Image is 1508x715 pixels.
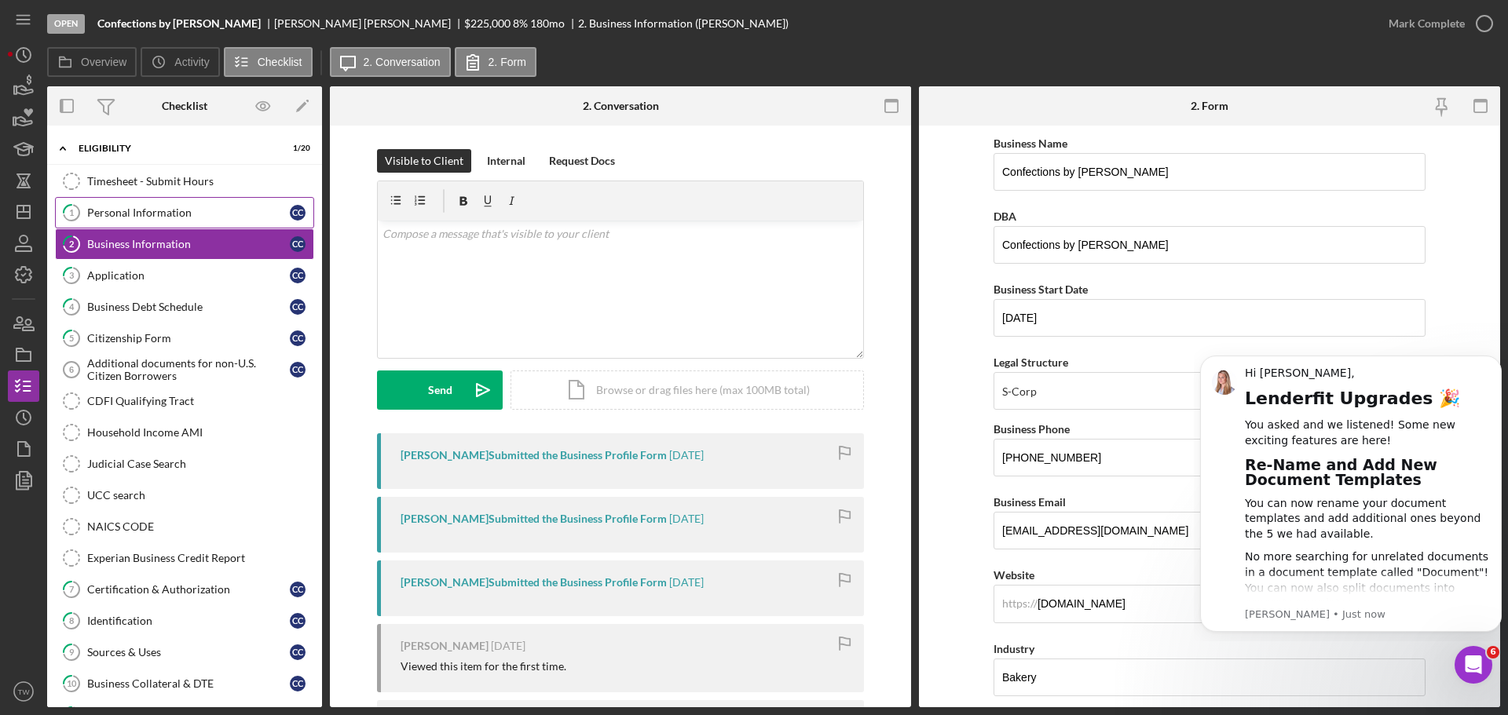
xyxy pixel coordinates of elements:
label: 2. Conversation [364,56,441,68]
a: 4Business Debt ScheduleCC [55,291,314,323]
div: Internal [487,149,525,173]
tspan: 4 [69,301,75,312]
a: 2Business InformationCC [55,228,314,260]
div: C C [290,268,306,283]
tspan: 6 [69,365,74,374]
a: Judicial Case Search [55,448,314,480]
div: [PERSON_NAME] Submitted the Business Profile Form [401,449,667,461]
div: Viewed this item for the first time. [401,660,566,673]
label: Business Email [994,495,1066,509]
a: 8IdentificationCC [55,605,314,637]
div: Send [428,370,452,410]
button: Request Docs [541,149,623,173]
div: Judicial Case Search [87,458,313,470]
label: Industry [994,642,1034,655]
label: Website [994,568,1034,582]
div: Checklist [162,100,207,112]
div: S-Corp [1002,385,1037,398]
tspan: 5 [69,333,74,343]
div: UCC search [87,489,313,502]
button: 2. Form [455,47,536,77]
div: C C [290,362,306,378]
button: Mark Complete [1373,8,1500,39]
div: CDFI Qualifying Tract [87,395,313,407]
div: C C [290,299,306,315]
tspan: 8 [69,615,74,626]
a: 3ApplicationCC [55,260,314,291]
div: Business Debt Schedule [87,301,290,313]
time: 2025-07-21 18:40 [669,449,704,461]
div: 8 % [513,17,528,30]
div: 1 / 20 [282,144,310,153]
div: Experian Business Credit Report [87,552,313,564]
div: [PERSON_NAME] Submitted the Business Profile Form [401,576,667,589]
div: Additional documents for non-U.S. Citizen Borrowers [87,357,290,382]
a: 6Additional documents for non-U.S. Citizen BorrowersCC [55,354,314,385]
button: Internal [479,149,533,173]
div: Eligibility [79,144,271,153]
div: C C [290,676,306,691]
button: Send [377,370,503,410]
div: Identification [87,615,290,627]
label: Business Name [994,137,1067,150]
div: C C [290,613,306,629]
div: Household Income AMI [87,426,313,439]
label: Checklist [258,56,302,68]
a: UCC search [55,480,314,511]
tspan: 7 [69,584,75,594]
time: 2025-06-25 12:58 [491,640,525,652]
time: 2025-06-25 13:03 [669,576,704,589]
div: C C [290,582,306,597]
div: C C [290,644,306,660]
div: [PERSON_NAME] [401,640,489,652]
a: Timesheet - Submit Hours [55,166,314,197]
div: Mark Complete [1389,8,1465,39]
label: 2. Form [489,56,526,68]
div: NAICS CODE [87,520,313,533]
iframe: Intercom notifications message [1194,341,1508,641]
div: Application [87,269,290,282]
label: DBA [994,210,1016,223]
b: Confections by [PERSON_NAME] [97,17,261,30]
label: Activity [174,56,209,68]
time: 2025-07-16 12:27 [669,513,704,525]
tspan: 2 [69,239,74,249]
label: Business Start Date [994,283,1088,296]
button: 2. Conversation [330,47,451,77]
span: $225,000 [464,16,511,30]
button: TW [8,676,39,707]
div: https:// [1002,597,1038,610]
div: C C [290,205,306,221]
span: 6 [1487,646,1499,658]
a: 10Business Collateral & DTECC [55,668,314,699]
div: Business Collateral & DTE [87,677,290,690]
label: Overview [81,56,126,68]
button: Activity [141,47,219,77]
div: Open [47,14,85,34]
iframe: Intercom live chat [1455,646,1492,684]
div: C C [290,330,306,346]
label: Business Phone [994,422,1070,436]
a: 1Personal InformationCC [55,197,314,228]
button: Overview [47,47,137,77]
div: [PERSON_NAME] Submitted the Business Profile Form [401,513,667,525]
tspan: 3 [69,270,74,280]
a: NAICS CODE [55,511,314,542]
tspan: 9 [69,647,75,657]
tspan: 1 [69,207,74,217]
tspan: 10 [67,678,77,688]
a: 7Certification & AuthorizationCC [55,574,314,605]
div: C C [290,236,306,252]
button: Visible to Client [377,149,471,173]
a: CDFI Qualifying Tract [55,385,314,417]
a: 9Sources & UsesCC [55,637,314,668]
div: Sources & Uses [87,646,290,658]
